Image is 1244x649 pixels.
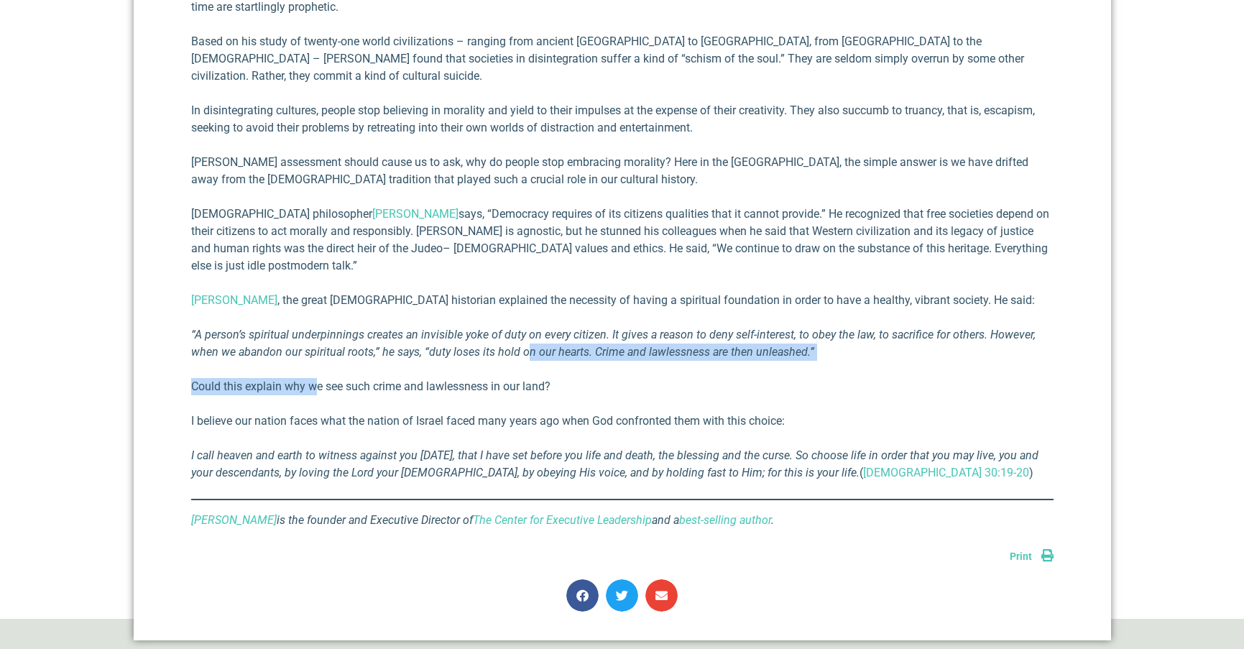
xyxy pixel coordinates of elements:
a: [DEMOGRAPHIC_DATA] 30:19-20 [863,466,1029,479]
em: I call heaven and earth to witness against you [DATE], that I have set before you life and death,... [191,448,1038,479]
a: Print [1010,551,1054,562]
em: is the founder and Executive Director of and a . [191,513,774,527]
p: ( ) [191,447,1054,482]
div: Share on email [645,579,678,612]
p: In disintegrating cultures, people stop believing in morality and yield to their impulses at the ... [191,102,1054,137]
p: I believe our nation faces what the nation of Israel faced many years ago when God confronted the... [191,413,1054,430]
div: Share on facebook [566,579,599,612]
em: “A person’s spiritual underpinnings creates an invisible yoke of duty on every citizen. It gives ... [191,328,1036,359]
p: [PERSON_NAME] assessment should cause us to ask, why do people stop embracing morality? Here in t... [191,154,1054,188]
p: , the great [DEMOGRAPHIC_DATA] historian explained the necessity of having a spiritual foundation... [191,292,1054,309]
p: Could this explain why we see such crime and lawlessness in our land? [191,378,1054,395]
span: Print [1010,551,1032,562]
a: [PERSON_NAME] [191,513,277,527]
a: [PERSON_NAME] [372,207,459,221]
div: Share on twitter [606,579,638,612]
a: best-selling author [679,513,771,527]
a: [PERSON_NAME] [191,293,277,307]
a: The Center for Executive Leadership [473,513,652,527]
p: [DEMOGRAPHIC_DATA] philosopher says, “Democracy re­quires of its citizens qualities that it canno... [191,206,1054,275]
p: Based on his study of twenty-one world civilizations – ranging from ancient [GEOGRAPHIC_DATA] to ... [191,33,1054,85]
